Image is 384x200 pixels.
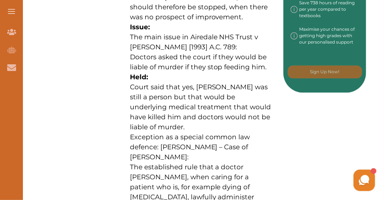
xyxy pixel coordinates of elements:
[130,53,267,71] span: Doctors asked the court if they would be liable of murder if they stop feeding him.
[130,133,250,161] span: Exception as a special common law defence: [PERSON_NAME] – Case of [PERSON_NAME]:
[130,33,258,51] span: The main issue in Airedale NHS Trust v [PERSON_NAME] [1993] A.C. 789:
[291,26,359,46] div: Maximise your chances of getting high grades with our personalised support
[288,66,362,79] button: [object Object]
[291,26,298,46] img: info-img
[212,168,377,193] iframe: HelpCrunch
[130,83,271,131] span: Court said that yes, [PERSON_NAME] was still a person but that would be underlying medical treatm...
[130,23,150,31] strong: Issue:
[130,73,148,81] strong: Held:
[310,69,340,75] p: Sign Up Now!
